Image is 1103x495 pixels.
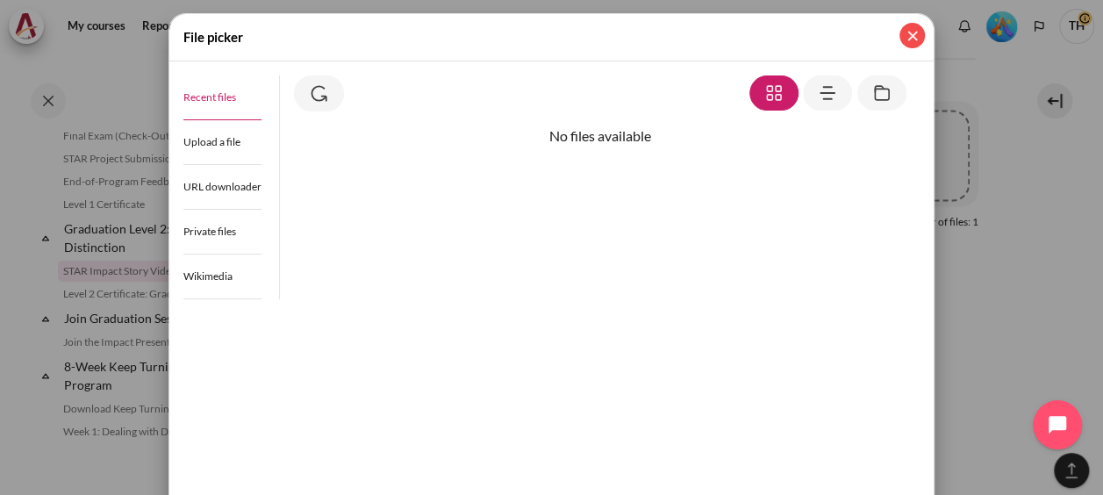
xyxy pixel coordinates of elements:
a: Recent files [183,75,261,120]
span: Private files [183,225,236,238]
h3: File picker [183,27,243,47]
a: Wikimedia [183,255,261,299]
span: URL downloader [183,180,261,193]
a: Upload a file [183,120,261,165]
a: URL downloader [183,165,261,210]
button: Close [899,23,925,48]
a: Private files [183,210,261,255]
div: No files available [294,126,906,147]
span: Upload a file [183,135,240,148]
span: Recent files [183,90,236,104]
span: Wikimedia [183,269,233,283]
